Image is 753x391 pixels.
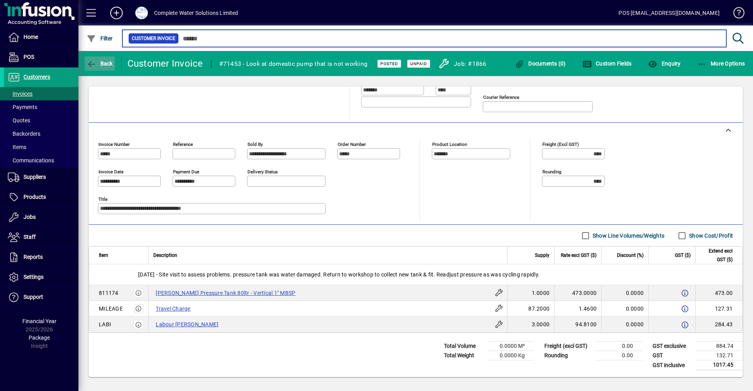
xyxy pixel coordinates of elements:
td: 0.00 [595,351,642,360]
mat-label: Sold by [247,142,263,147]
div: 811174 [99,289,118,297]
div: 94.8100 [559,320,597,328]
mat-label: Payment due [173,169,199,175]
span: Custom Fields [582,60,632,67]
span: Discount (%) [617,251,644,260]
a: Knowledge Base [728,2,743,27]
button: Profile [129,6,154,20]
span: Suppliers [24,174,46,180]
span: GST ($) [675,251,691,260]
mat-label: Invoice date [98,169,124,175]
a: Items [4,140,78,154]
span: Posted [380,61,398,66]
a: Products [4,187,78,207]
td: 0.0000 M³ [487,342,534,351]
button: Custom Fields [580,56,634,71]
a: Settings [4,267,78,287]
a: POS [4,47,78,67]
td: Total Weight [440,351,487,360]
span: Jobs [24,214,36,220]
mat-label: Invoice number [98,142,130,147]
span: POS [24,54,34,60]
td: 1017.45 [696,360,743,370]
span: Payments [8,104,37,110]
a: Communications [4,154,78,167]
td: 0.0000 [601,316,648,332]
span: Communications [8,157,54,164]
mat-label: Title [98,196,107,202]
span: Items [8,144,26,150]
div: [DATE] - Site visit to assess problems. pressure tank was water damaged. Return to workshop to co... [89,264,742,285]
span: Description [153,251,177,260]
a: Suppliers [4,167,78,187]
span: Backorders [8,131,40,137]
span: More Options [697,60,745,67]
span: Enquiry [648,60,680,67]
td: 0.0000 [601,301,648,316]
span: Quotes [8,117,30,124]
span: Back [87,60,113,67]
span: Reports [24,254,43,260]
button: Add [104,6,129,20]
td: 0.00 [595,342,642,351]
td: GST [649,351,696,360]
label: Show Line Volumes/Weights [591,232,664,240]
div: Job: #1866 [454,58,487,70]
span: Unpaid [410,61,427,66]
span: Home [24,34,38,40]
a: Support [4,287,78,307]
span: Invoices [8,91,33,97]
span: Financial Year [22,318,56,324]
span: 87.2000 [528,305,549,313]
span: Products [24,194,46,200]
div: 1.4600 [559,305,597,313]
label: [PERSON_NAME] Pressure Tank 80ltr - Vertical 1" MBSP [153,288,298,298]
span: Supply [535,251,549,260]
a: Job: #1866 [432,51,491,76]
span: 3.0000 [532,320,550,328]
td: 0.0000 [601,285,648,301]
mat-label: Reference [173,142,193,147]
td: 473.00 [695,285,742,301]
mat-label: Rounding [542,169,561,175]
span: Extend excl GST ($) [700,247,733,264]
app-page-header-button: Back [78,56,122,71]
span: Item [99,251,108,260]
span: Rate excl GST ($) [561,251,597,260]
a: Invoices [4,87,78,100]
td: 284.43 [695,316,742,332]
button: Enquiry [646,56,682,71]
span: Customers [24,74,50,80]
td: 0.0000 Kg [487,351,534,360]
span: Support [24,294,43,300]
td: Rounding [540,351,595,360]
a: Home [4,27,78,47]
mat-label: Courier Reference [483,95,519,100]
td: 127.31 [695,301,742,316]
td: 884.74 [696,342,743,351]
button: Filter [85,31,115,45]
a: Backorders [4,127,78,140]
div: POS [EMAIL_ADDRESS][DOMAIN_NAME] [618,7,720,19]
td: GST exclusive [649,342,696,351]
a: Quotes [4,114,78,127]
td: 132.71 [696,351,743,360]
button: Documents (0) [513,56,568,71]
span: Customer Invoice [132,35,175,42]
button: Back [85,56,115,71]
div: Customer Invoice [127,57,203,70]
td: GST inclusive [649,360,696,370]
mat-label: Product location [432,142,467,147]
span: Package [29,335,50,341]
mat-label: Freight (excl GST) [542,142,579,147]
span: Settings [24,274,44,280]
label: Show Cost/Profit [688,232,733,240]
span: Staff [24,234,36,240]
a: Staff [4,227,78,247]
div: MILEAGE [99,305,123,313]
span: Filter [87,35,113,42]
div: Complete Water Solutions Limited [154,7,238,19]
td: Freight (excl GST) [540,342,595,351]
div: 473.0000 [559,289,597,297]
span: 1.0000 [532,289,550,297]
